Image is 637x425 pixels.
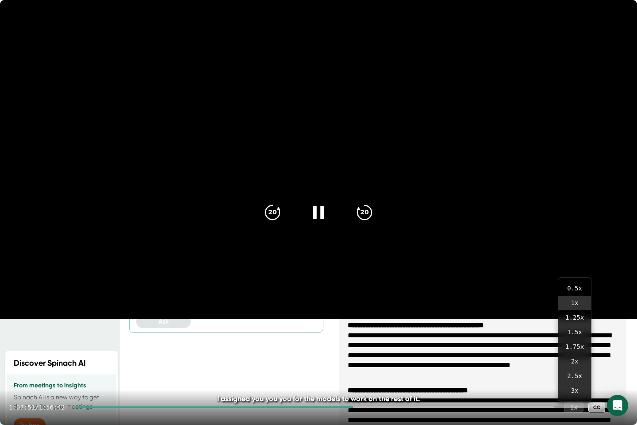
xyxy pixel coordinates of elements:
[558,340,591,354] li: 1.75 x
[558,296,591,310] li: 1 x
[558,281,591,296] li: 0.5 x
[558,354,591,369] li: 2 x
[558,369,591,383] li: 2.5 x
[558,325,591,340] li: 1.5 x
[558,383,591,398] li: 3 x
[607,395,628,416] div: Open Intercom Messenger
[558,310,591,325] li: 1.25 x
